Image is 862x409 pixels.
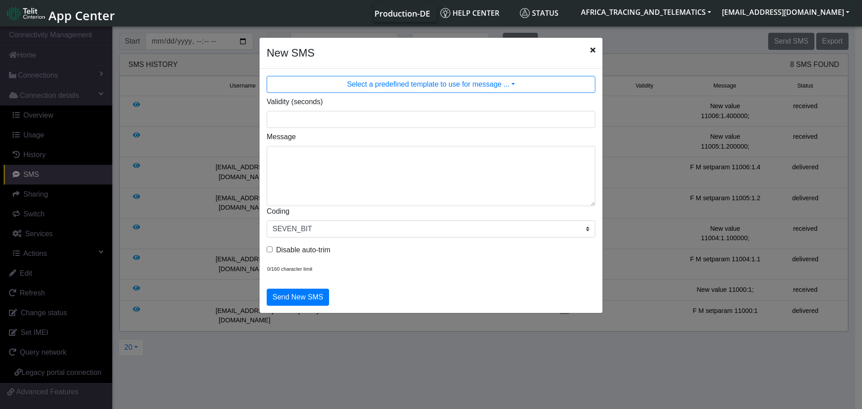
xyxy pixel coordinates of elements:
[520,8,559,18] span: Status
[440,8,499,18] span: Help center
[520,8,530,18] img: status.svg
[374,8,430,19] span: Production-DE
[590,45,595,56] span: Close
[374,4,430,22] a: Your current platform instance
[267,76,595,93] button: Select a predefined template to use for message ...
[48,7,115,24] span: App Center
[276,245,330,255] label: Disable auto-trim
[267,97,323,107] label: Validity (seconds)
[267,206,290,217] label: Coding
[576,4,717,20] button: AFRICA_TRACING_AND_TELEMATICS
[440,8,450,18] img: knowledge.svg
[267,45,315,61] h4: New SMS
[7,6,45,21] img: logo-telit-cinterion-gw-new.png
[717,4,855,20] button: [EMAIL_ADDRESS][DOMAIN_NAME]
[267,132,296,142] label: Message
[267,289,329,306] button: Send New SMS
[267,266,312,272] span: 0/160 character limit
